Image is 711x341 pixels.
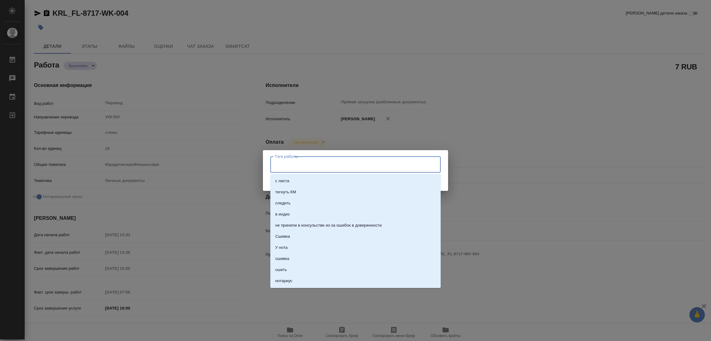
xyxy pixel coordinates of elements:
p: с листа [275,178,289,184]
p: У нота [275,244,288,251]
p: в индиз [275,211,290,217]
p: тегнуть КМ [275,189,296,195]
p: Сшивка [275,233,290,240]
p: сшивка [275,256,289,262]
p: сшить [275,267,287,273]
p: следить [275,200,290,206]
p: не приняли в консульстве из-за ошибок в доверенности [275,222,382,228]
p: нотариус [275,278,292,284]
